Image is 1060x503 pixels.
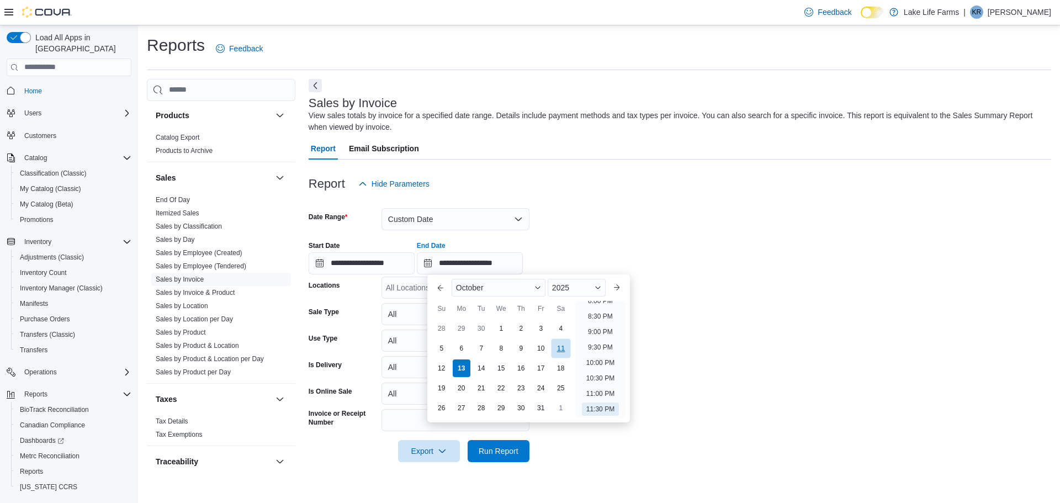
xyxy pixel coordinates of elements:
[15,343,131,357] span: Transfers
[156,172,271,183] button: Sales
[381,303,529,325] button: All
[15,282,107,295] a: Inventory Manager (Classic)
[15,198,131,211] span: My Catalog (Beta)
[548,279,606,296] div: Button. Open the year selector. 2025 is currently selected.
[453,320,470,337] div: day-29
[11,311,136,327] button: Purchase Orders
[156,133,199,142] span: Catalog Export
[381,383,529,405] button: All
[20,299,48,308] span: Manifests
[156,262,246,271] span: Sales by Employee (Tendered)
[11,265,136,280] button: Inventory Count
[156,342,239,350] a: Sales by Product & Location
[15,328,131,341] span: Transfers (Classic)
[372,178,430,189] span: Hide Parameters
[349,137,419,160] span: Email Subscription
[156,302,208,310] a: Sales by Location
[156,430,203,439] span: Tax Exemptions
[432,319,571,418] div: October, 2025
[398,440,460,462] button: Export
[2,128,136,144] button: Customers
[15,282,131,295] span: Inventory Manager (Classic)
[972,6,982,19] span: KR
[311,137,336,160] span: Report
[309,213,348,221] label: Date Range
[20,200,73,209] span: My Catalog (Beta)
[156,222,222,231] span: Sales by Classification
[20,107,131,120] span: Users
[512,399,530,417] div: day-30
[31,32,131,54] span: Load All Apps in [GEOGRAPHIC_DATA]
[584,294,617,308] li: 8:00 PM
[11,296,136,311] button: Manifests
[552,359,570,377] div: day-18
[147,193,295,383] div: Sales
[273,171,287,184] button: Sales
[156,275,204,284] span: Sales by Invoice
[20,184,81,193] span: My Catalog (Classic)
[309,334,337,343] label: Use Type
[512,359,530,377] div: day-16
[552,399,570,417] div: day-1
[11,448,136,464] button: Metrc Reconciliation
[147,415,295,446] div: Taxes
[11,479,136,495] button: [US_STATE] CCRS
[156,110,189,121] h3: Products
[20,284,103,293] span: Inventory Manager (Classic)
[15,465,47,478] a: Reports
[15,167,91,180] a: Classification (Classic)
[147,131,295,162] div: Products
[2,364,136,380] button: Operations
[818,7,851,18] span: Feedback
[309,409,377,427] label: Invoice or Receipt Number
[532,340,550,357] div: day-10
[15,403,131,416] span: BioTrack Reconciliation
[15,213,58,226] a: Promotions
[156,394,177,405] h3: Taxes
[11,433,136,448] a: Dashboards
[20,84,131,98] span: Home
[15,313,75,326] a: Purchase Orders
[963,6,966,19] p: |
[15,213,131,226] span: Promotions
[432,279,449,296] button: Previous Month
[309,241,340,250] label: Start Date
[473,320,490,337] div: day-30
[211,38,267,60] a: Feedback
[309,361,342,369] label: Is Delivery
[473,340,490,357] div: day-7
[800,1,856,23] a: Feedback
[20,84,46,98] a: Home
[2,83,136,99] button: Home
[381,356,529,378] button: All
[20,483,77,491] span: [US_STATE] CCRS
[453,399,470,417] div: day-27
[156,328,206,337] span: Sales by Product
[988,6,1051,19] p: [PERSON_NAME]
[156,315,233,323] a: Sales by Location per Day
[156,368,231,376] a: Sales by Product per Day
[532,359,550,377] div: day-17
[20,330,75,339] span: Transfers (Classic)
[381,330,529,352] button: All
[20,235,56,248] button: Inventory
[552,379,570,397] div: day-25
[24,153,47,162] span: Catalog
[354,173,434,195] button: Hide Parameters
[608,279,626,296] button: Next month
[11,166,136,181] button: Classification (Classic)
[11,212,136,227] button: Promotions
[433,359,451,377] div: day-12
[473,359,490,377] div: day-14
[156,288,235,297] span: Sales by Invoice & Product
[479,446,518,457] span: Run Report
[492,300,510,317] div: We
[20,215,54,224] span: Promotions
[11,464,136,479] button: Reports
[468,440,529,462] button: Run Report
[532,379,550,397] div: day-24
[20,346,47,354] span: Transfers
[15,167,131,180] span: Classification (Classic)
[11,417,136,433] button: Canadian Compliance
